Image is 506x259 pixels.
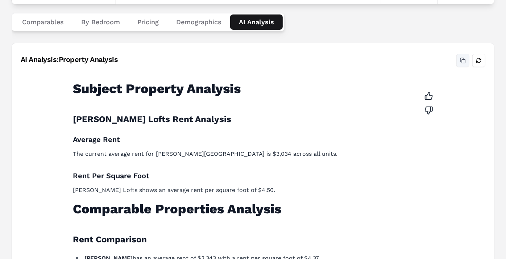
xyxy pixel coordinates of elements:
h2: Rent Comparison [73,234,424,245]
h3: Average Rent [73,134,424,145]
button: Refresh analysis [472,54,485,67]
p: [PERSON_NAME] Lofts shows an average rent per square foot of $4.50. [73,186,424,195]
button: AI Analysis [230,14,283,30]
h1: Comparable Properties Analysis [73,202,424,216]
button: Comparables [13,14,72,30]
button: By Bedroom [72,14,129,30]
h3: Rent Per Square Foot [73,170,424,181]
button: Demographics [167,14,230,30]
p: The current average rent for [PERSON_NAME][GEOGRAPHIC_DATA] is $3,034 across all units. [73,150,424,158]
h2: [PERSON_NAME] Lofts Rent Analysis [73,113,424,125]
button: Copy analysis [456,54,469,67]
button: Pricing [129,14,167,30]
div: AI Analysis: Property Analysis [21,54,118,64]
h1: Subject Property Analysis [73,82,424,96]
